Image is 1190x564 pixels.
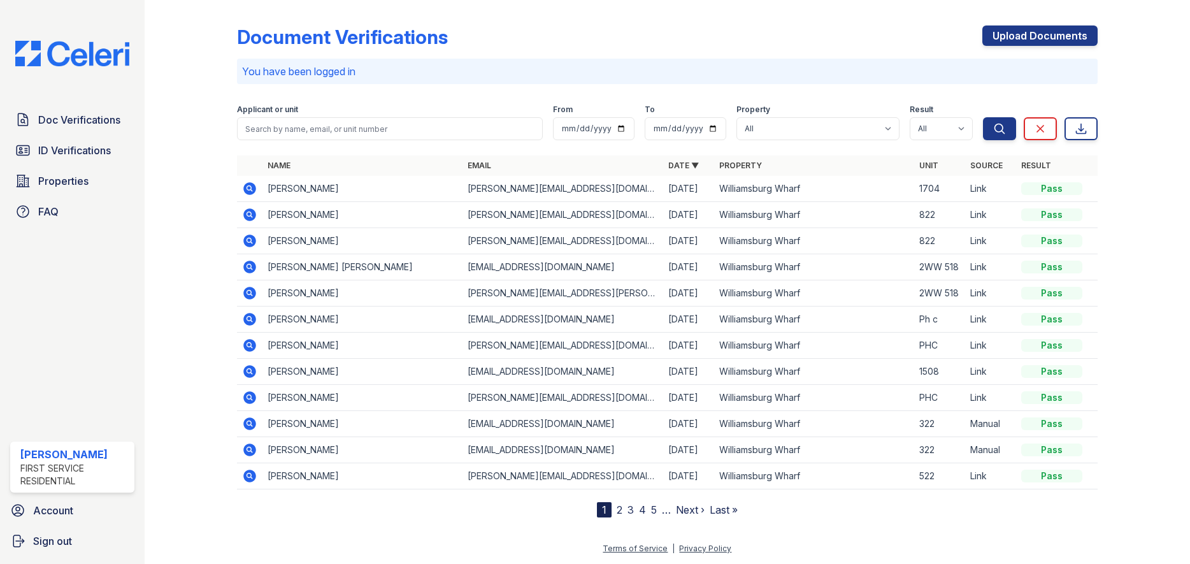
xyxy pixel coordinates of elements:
label: To [645,105,655,115]
td: [DATE] [663,385,714,411]
td: [PERSON_NAME] [262,176,463,202]
td: Williamsburg Wharf [714,228,915,254]
span: FAQ [38,204,59,219]
td: 322 [914,437,965,463]
td: [DATE] [663,333,714,359]
a: 3 [627,503,634,516]
td: 2WW 518 [914,280,965,307]
a: 5 [651,503,657,516]
td: [PERSON_NAME][EMAIL_ADDRESS][DOMAIN_NAME] [462,176,663,202]
div: 1 [597,502,612,517]
td: Link [965,176,1016,202]
td: [DATE] [663,228,714,254]
label: Applicant or unit [237,105,298,115]
td: Link [965,254,1016,280]
input: Search by name, email, or unit number [237,117,543,140]
td: Link [965,307,1016,333]
td: Williamsburg Wharf [714,254,915,280]
td: [PERSON_NAME] [262,333,463,359]
div: Pass [1021,313,1082,326]
td: [PERSON_NAME] [262,463,463,489]
div: [PERSON_NAME] [20,447,129,462]
div: Pass [1021,208,1082,221]
a: Name [268,161,290,170]
span: Properties [38,173,89,189]
td: 822 [914,202,965,228]
p: You have been logged in [242,64,1093,79]
a: Email [468,161,491,170]
a: Sign out [5,528,140,554]
td: [EMAIL_ADDRESS][DOMAIN_NAME] [462,411,663,437]
td: 522 [914,463,965,489]
a: 2 [617,503,622,516]
label: From [553,105,573,115]
div: Pass [1021,182,1082,195]
td: Manual [965,411,1016,437]
td: [PERSON_NAME][EMAIL_ADDRESS][DOMAIN_NAME] [462,202,663,228]
td: [DATE] [663,280,714,307]
span: ID Verifications [38,143,111,158]
td: [DATE] [663,307,714,333]
td: Link [965,202,1016,228]
td: Williamsburg Wharf [714,280,915,307]
div: Pass [1021,470,1082,482]
td: [DATE] [663,463,714,489]
a: Property [719,161,762,170]
td: Williamsburg Wharf [714,463,915,489]
a: Result [1021,161,1051,170]
td: [PERSON_NAME] [262,202,463,228]
a: Next › [676,503,705,516]
td: [PERSON_NAME][EMAIL_ADDRESS][DOMAIN_NAME] [462,463,663,489]
td: [PERSON_NAME][EMAIL_ADDRESS][PERSON_NAME][DOMAIN_NAME] [462,280,663,307]
span: … [662,502,671,517]
td: Ph c [914,307,965,333]
td: 822 [914,228,965,254]
a: Unit [919,161,938,170]
td: Williamsburg Wharf [714,437,915,463]
td: Link [965,228,1016,254]
td: [PERSON_NAME] [PERSON_NAME] [262,254,463,280]
td: [EMAIL_ADDRESS][DOMAIN_NAME] [462,307,663,333]
td: [PERSON_NAME] [262,228,463,254]
td: [PERSON_NAME] [262,359,463,385]
td: Williamsburg Wharf [714,333,915,359]
div: First Service Residential [20,462,129,488]
a: Upload Documents [982,25,1098,46]
td: Williamsburg Wharf [714,385,915,411]
td: Link [965,463,1016,489]
div: Pass [1021,261,1082,273]
td: [PERSON_NAME] [262,411,463,437]
span: Sign out [33,533,72,549]
a: Privacy Policy [679,544,731,553]
div: Pass [1021,391,1082,404]
td: Williamsburg Wharf [714,307,915,333]
td: PHC [914,385,965,411]
a: Last » [710,503,738,516]
td: Link [965,280,1016,307]
td: Williamsburg Wharf [714,411,915,437]
td: [DATE] [663,176,714,202]
td: 1508 [914,359,965,385]
td: [PERSON_NAME] [262,437,463,463]
td: PHC [914,333,965,359]
a: Properties [10,168,134,194]
div: Pass [1021,417,1082,430]
td: [EMAIL_ADDRESS][DOMAIN_NAME] [462,254,663,280]
td: Manual [965,437,1016,463]
td: [EMAIL_ADDRESS][DOMAIN_NAME] [462,359,663,385]
div: | [672,544,675,553]
td: [DATE] [663,202,714,228]
span: Doc Verifications [38,112,120,127]
td: 2WW 518 [914,254,965,280]
div: Document Verifications [237,25,448,48]
div: Pass [1021,235,1082,247]
td: Williamsburg Wharf [714,176,915,202]
a: Doc Verifications [10,107,134,133]
a: Date ▼ [668,161,699,170]
td: [DATE] [663,437,714,463]
td: Link [965,333,1016,359]
td: [PERSON_NAME] [262,280,463,307]
img: CE_Logo_Blue-a8612792a0a2168367f1c8372b55b34899dd931a85d93a1a3d3e32e68fde9ad4.png [5,41,140,66]
td: [PERSON_NAME] [262,385,463,411]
